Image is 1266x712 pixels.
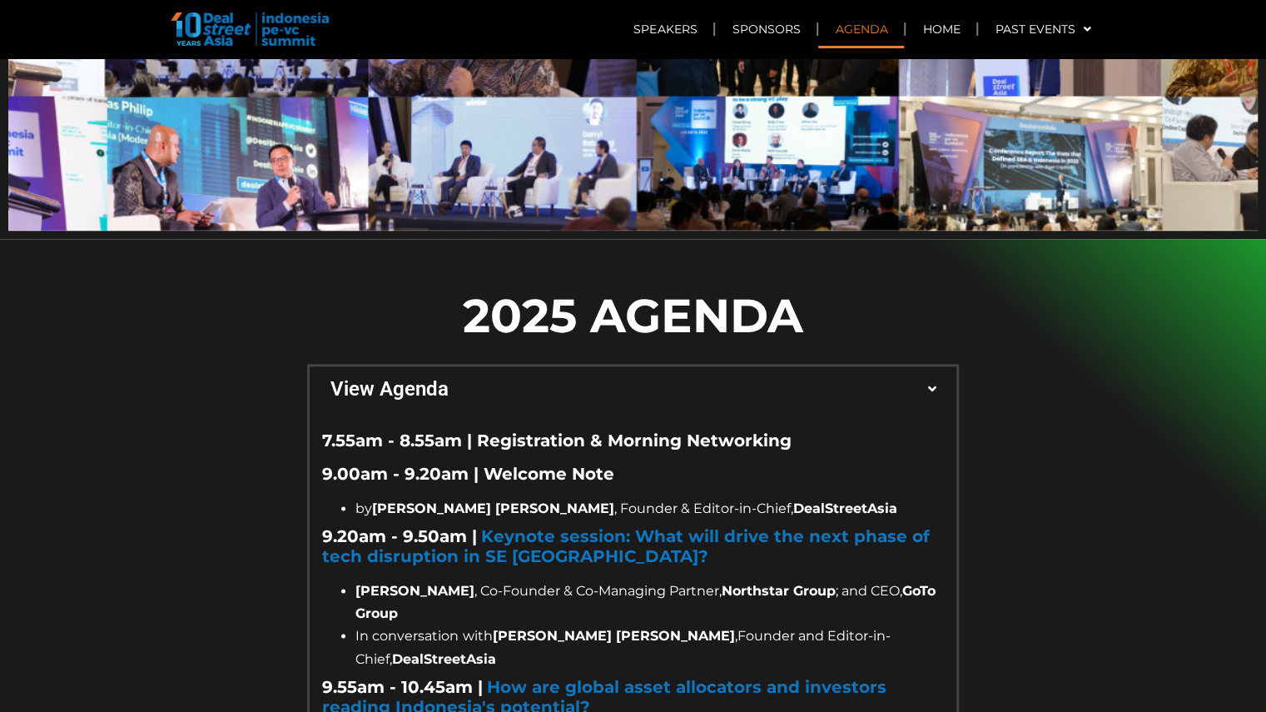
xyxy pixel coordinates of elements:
[355,583,474,599] span: [PERSON_NAME]
[617,10,713,48] a: Speakers
[722,583,836,599] span: Northstar Group
[330,379,929,399] span: View Agenda
[355,497,944,520] li: by , Founder & Editor-in-Chief,
[735,628,737,644] span: ,
[818,10,904,48] a: Agenda
[355,628,891,666] span: Founder and Editor-in-Chief
[355,628,459,644] span: In conversation
[836,583,902,599] span: ; and CEO,
[463,628,493,644] span: with
[392,651,496,667] span: DealStreetAsia
[307,281,959,351] p: 2025 AGENDA
[322,526,477,546] strong: 9.20am - 9.50am |
[322,526,930,566] a: Keynote session: What will drive the next phase of tech disruption in SE [GEOGRAPHIC_DATA]?
[322,431,792,451] strong: 7.55am - 8.55am | Registration & Morning Networking
[390,651,392,667] span: ,
[715,10,817,48] a: Sponsors
[474,583,722,599] span: , Co-Founder & Co-Managing Partner,
[322,677,483,697] strong: 9.55am - 10.45am |
[978,10,1107,48] a: Past Events
[493,628,735,644] span: [PERSON_NAME] [PERSON_NAME]
[322,464,614,484] strong: 9.00am - 9.20am | Welcome Note
[372,500,614,516] strong: [PERSON_NAME] [PERSON_NAME]
[906,10,976,48] a: Home
[793,500,897,516] strong: DealStreetAsia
